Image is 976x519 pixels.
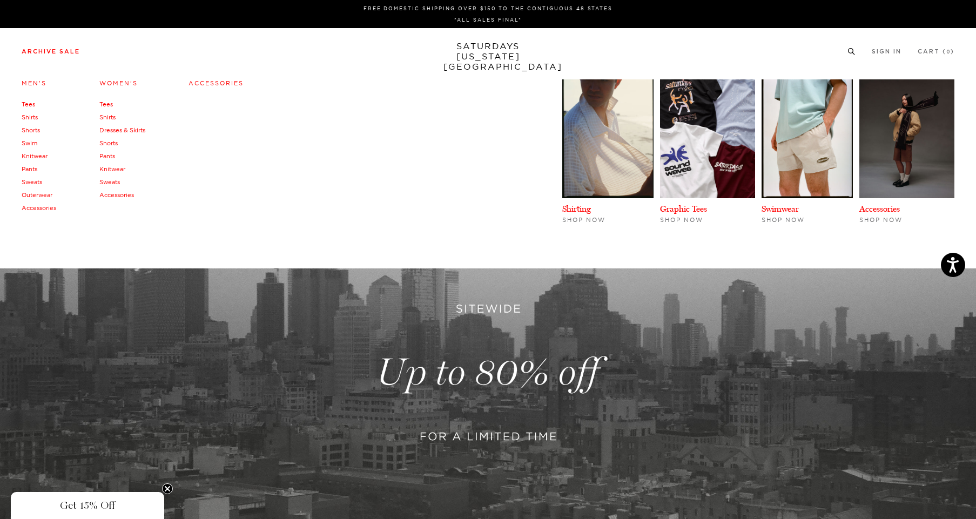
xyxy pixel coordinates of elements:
a: Dresses & Skirts [99,126,145,134]
a: Shorts [22,126,40,134]
a: Accessories [99,191,134,199]
a: Sign In [872,49,901,55]
a: Graphic Tees [660,204,707,214]
a: Knitwear [99,165,125,173]
a: Knitwear [22,152,48,160]
a: Shorts [99,139,118,147]
small: 0 [946,50,951,55]
a: Accessories [189,79,244,87]
a: Archive Sale [22,49,80,55]
a: Cart (0) [918,49,954,55]
a: Shirts [99,113,116,121]
a: Tees [99,100,113,108]
a: Sweats [22,178,42,186]
a: Tees [22,100,35,108]
a: Swim [22,139,37,147]
a: Swimwear [762,204,799,214]
p: *ALL SALES FINAL* [26,16,950,24]
p: FREE DOMESTIC SHIPPING OVER $150 TO THE CONTIGUOUS 48 STATES [26,4,950,12]
span: Get 15% Off [60,499,115,512]
a: Accessories [859,204,900,214]
a: Men's [22,79,46,87]
a: Pants [99,152,115,160]
a: Shirts [22,113,38,121]
a: Outerwear [22,191,52,199]
a: Pants [22,165,37,173]
a: Women's [99,79,138,87]
div: Get 15% OffClose teaser [11,492,164,519]
button: Close teaser [162,483,173,494]
a: SATURDAYS[US_STATE][GEOGRAPHIC_DATA] [443,41,533,72]
a: Accessories [22,204,56,212]
a: Shirting [562,204,591,214]
a: Sweats [99,178,120,186]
